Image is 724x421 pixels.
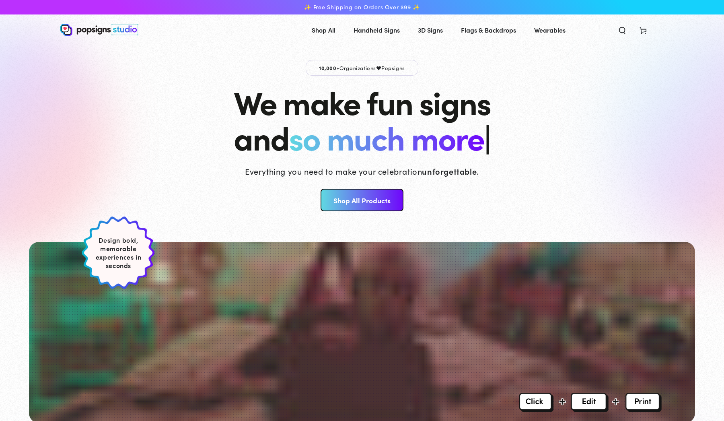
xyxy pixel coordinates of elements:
[455,19,522,41] a: Flags & Backdrops
[319,64,339,71] span: 10,000+
[354,24,400,36] span: Handheld Signs
[519,393,662,412] img: Overlay Image
[306,19,341,41] a: Shop All
[484,114,490,159] span: |
[321,189,403,211] a: Shop All Products
[312,24,335,36] span: Shop All
[304,4,420,11] span: ✨ Free Shipping on Orders Over $99 ✨
[412,19,449,41] a: 3D Signs
[422,165,477,177] strong: unforgettable
[534,24,566,36] span: Wearables
[418,24,443,36] span: 3D Signs
[528,19,572,41] a: Wearables
[612,21,633,39] summary: Search our site
[461,24,516,36] span: Flags & Backdrops
[234,84,490,155] h1: We make fun signs and
[245,165,479,177] p: Everything you need to make your celebration .
[306,60,418,76] p: Organizations Popsigns
[289,114,484,159] span: so much more
[60,24,138,36] img: Popsigns Studio
[348,19,406,41] a: Handheld Signs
